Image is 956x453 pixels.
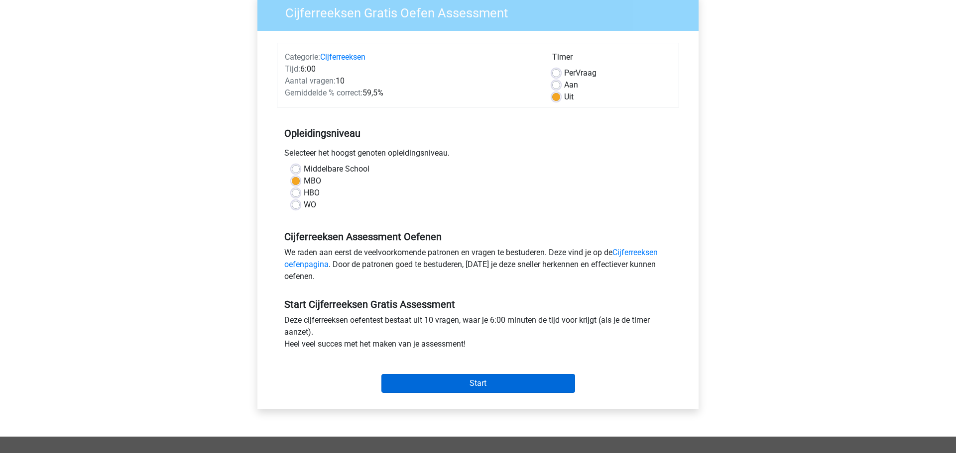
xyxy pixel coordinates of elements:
[564,91,574,103] label: Uit
[277,87,545,99] div: 59,5%
[284,298,672,310] h5: Start Cijferreeksen Gratis Assessment
[564,68,576,78] span: Per
[552,51,671,67] div: Timer
[304,199,316,211] label: WO
[277,314,679,354] div: Deze cijferreeksen oefentest bestaat uit 10 vragen, waar je 6:00 minuten de tijd voor krijgt (als...
[277,75,545,87] div: 10
[277,147,679,163] div: Selecteer het hoogst genoten opleidingsniveau.
[320,52,365,62] a: Cijferreeksen
[285,76,336,86] span: Aantal vragen:
[564,79,578,91] label: Aan
[285,88,362,97] span: Gemiddelde % correct:
[564,67,597,79] label: Vraag
[304,187,320,199] label: HBO
[304,175,321,187] label: MBO
[277,63,545,75] div: 6:00
[381,374,575,393] input: Start
[284,123,672,143] h5: Opleidingsniveau
[304,163,369,175] label: Middelbare School
[284,231,672,243] h5: Cijferreeksen Assessment Oefenen
[273,1,691,21] h3: Cijferreeksen Gratis Oefen Assessment
[277,247,679,286] div: We raden aan eerst de veelvoorkomende patronen en vragen te bestuderen. Deze vind je op de . Door...
[285,52,320,62] span: Categorie:
[285,64,300,74] span: Tijd:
